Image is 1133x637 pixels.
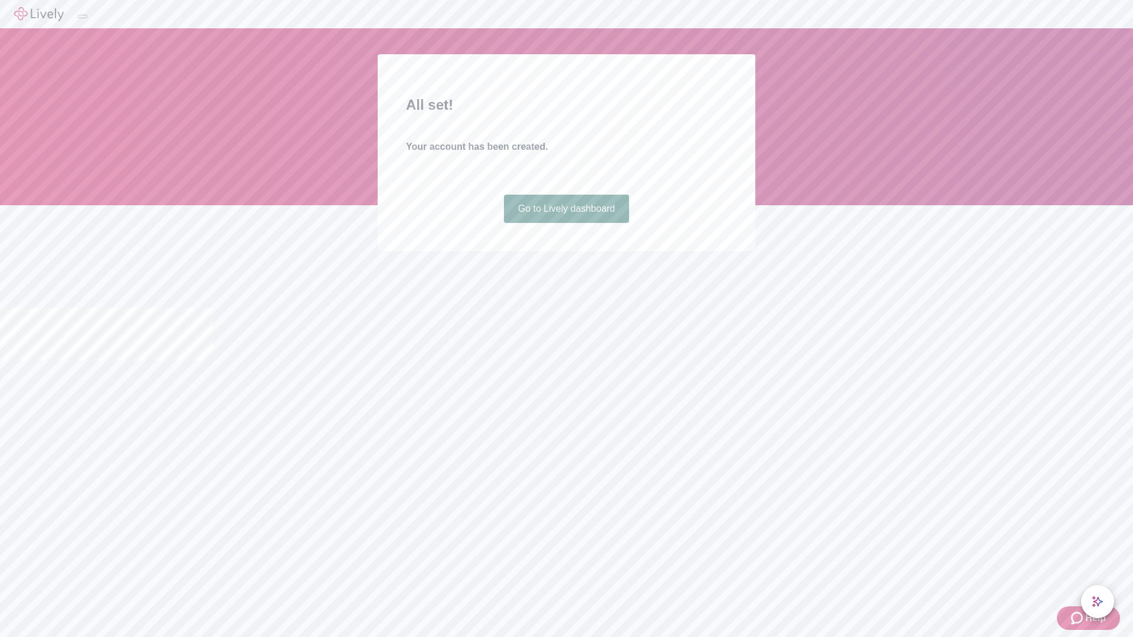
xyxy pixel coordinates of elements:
[1057,606,1120,630] button: Zendesk support iconHelp
[406,94,727,116] h2: All set!
[1092,596,1103,608] svg: Lively AI Assistant
[78,15,87,18] button: Log out
[504,195,630,223] a: Go to Lively dashboard
[1071,611,1085,625] svg: Zendesk support icon
[14,7,64,21] img: Lively
[1081,585,1114,618] button: chat
[1085,611,1106,625] span: Help
[406,140,727,154] h4: Your account has been created.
